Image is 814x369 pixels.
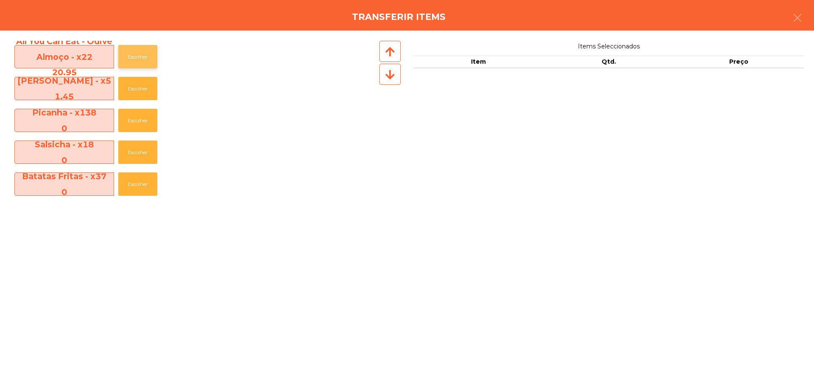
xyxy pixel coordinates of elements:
[15,65,114,80] div: 20.95
[15,169,114,200] span: Batatas Fritas - x37
[15,89,114,104] div: 1.45
[15,73,114,104] span: [PERSON_NAME] - x5
[15,105,114,136] span: Picanha - x138
[413,56,544,68] th: Item
[15,34,114,80] span: All You Can Eat - Odive Almoço - x22
[118,45,157,68] button: Escolher
[15,121,114,136] div: 0
[15,200,114,231] span: Banana-frita - x5
[118,141,157,164] button: Escolher
[15,184,114,200] div: 0
[118,172,157,196] button: Escolher
[15,137,114,168] span: Salsicha - x18
[413,41,804,52] span: Items Seleccionados
[674,56,804,68] th: Preço
[118,77,157,100] button: Escolher
[544,56,674,68] th: Qtd.
[352,11,446,23] h4: Transferir items
[118,109,157,132] button: Escolher
[15,152,114,168] div: 0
